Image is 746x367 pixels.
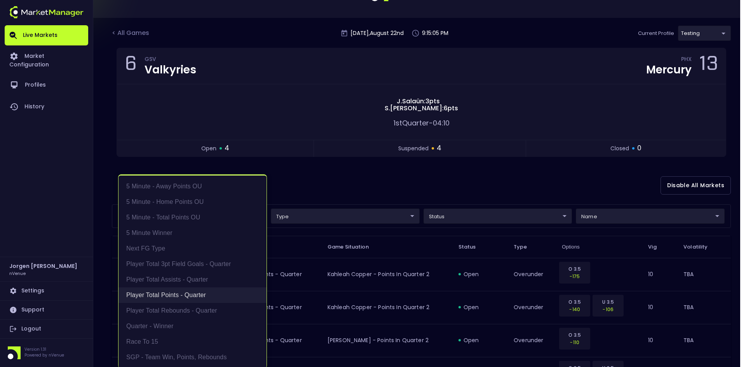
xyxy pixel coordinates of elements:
li: Quarter - Winner [119,318,267,334]
li: SGP - Team Win, Points, Rebounds [119,350,267,365]
li: Player Total Assists - Quarter [119,272,267,287]
li: Next FG Type [119,241,267,256]
li: Race to 15 [119,334,267,350]
li: 5 Minute - Total Points OU [119,210,267,225]
li: Player Total Rebounds - Quarter [119,303,267,318]
li: 5 Minute Winner [119,225,267,241]
li: 5 Minute - Home Points OU [119,194,267,210]
li: Player Total 3pt Field Goals - Quarter [119,256,267,272]
li: Player Total Points - Quarter [119,287,267,303]
li: 5 Minute - Away Points OU [119,179,267,194]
